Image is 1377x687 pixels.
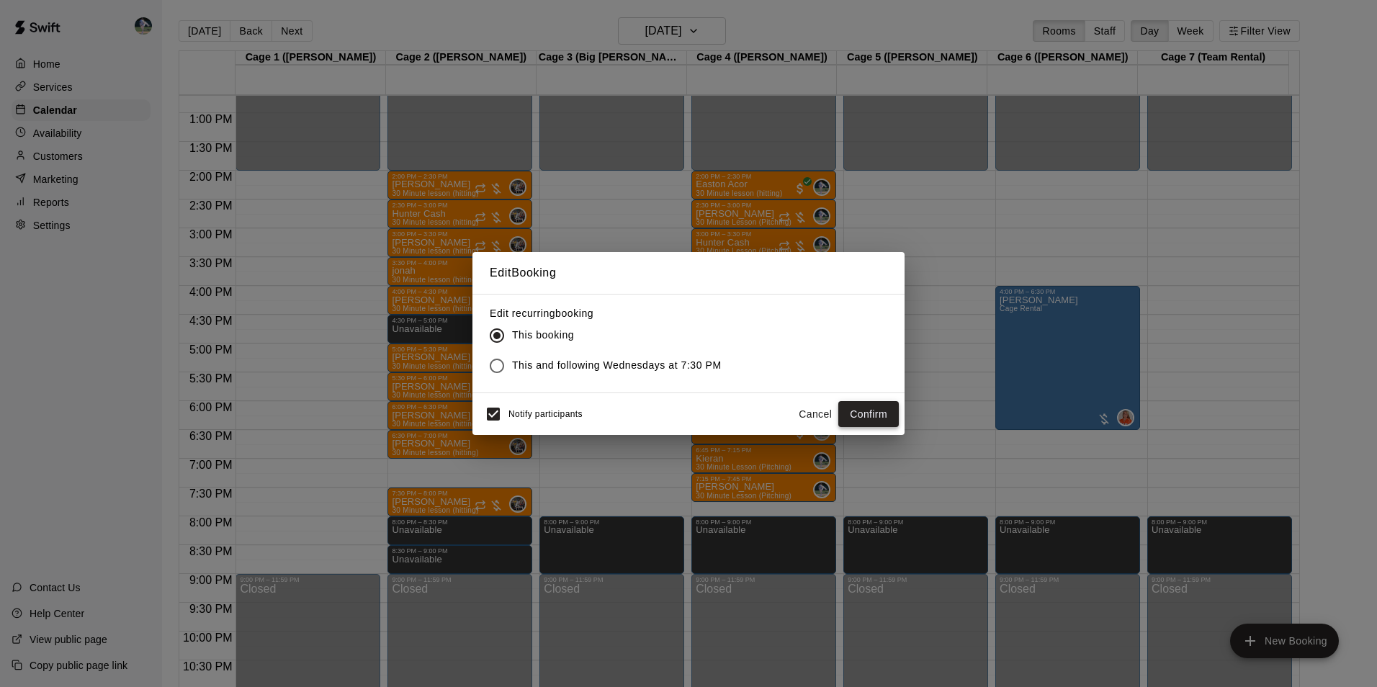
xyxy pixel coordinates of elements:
[490,306,733,320] label: Edit recurring booking
[512,328,574,343] span: This booking
[472,252,905,294] h2: Edit Booking
[792,401,838,428] button: Cancel
[512,358,722,373] span: This and following Wednesdays at 7:30 PM
[508,409,583,419] span: Notify participants
[838,401,899,428] button: Confirm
